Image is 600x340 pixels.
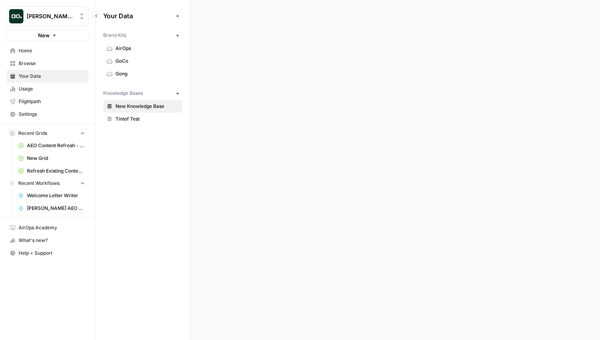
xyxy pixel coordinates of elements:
[19,250,85,257] span: Help + Support
[103,32,126,39] span: Brand Kits
[6,234,88,247] button: What's new?
[103,100,182,113] a: New Knowledge Base
[27,142,85,149] span: AEO Content Refresh - Testing
[115,103,179,110] span: New Knowledge Base
[15,189,88,202] a: Welcome Letter Writer
[15,152,88,165] a: New Grid
[103,42,182,55] a: AirOps
[27,155,85,162] span: New Grid
[19,111,85,118] span: Settings
[18,130,47,137] span: Recent Grids
[6,70,88,83] a: Your Data
[9,9,23,23] img: Justina testing Logo
[103,67,182,80] a: Gong
[27,205,85,212] span: [PERSON_NAME] AEO Refresh v2
[6,44,88,57] a: Home
[115,58,179,65] span: GoCo
[115,115,179,123] span: Tintef Test
[6,247,88,259] button: Help + Support
[15,202,88,215] a: [PERSON_NAME] AEO Refresh v2
[19,85,85,92] span: Usage
[115,70,179,77] span: Gong
[15,139,88,152] a: AEO Content Refresh - Testing
[18,180,60,187] span: Recent Workflows
[27,192,85,199] span: Welcome Letter Writer
[103,55,182,67] a: GoCo
[6,83,88,95] a: Usage
[6,57,88,70] a: Browse
[115,45,179,52] span: AirOps
[19,60,85,67] span: Browse
[15,165,88,177] a: Refresh Existing Content (36)
[7,234,88,246] div: What's new?
[6,177,88,189] button: Recent Workflows
[6,127,88,139] button: Recent Grids
[103,11,173,21] span: Your Data
[19,73,85,80] span: Your Data
[6,108,88,121] a: Settings
[6,29,88,41] button: New
[103,90,143,97] span: Knowledge Bases
[27,167,85,175] span: Refresh Existing Content (36)
[6,6,88,26] button: Workspace: Justina testing
[27,12,75,20] span: [PERSON_NAME] testing
[38,31,50,39] span: New
[103,113,182,125] a: Tintef Test
[19,98,85,105] span: Flightpath
[19,224,85,231] span: AirOps Academy
[19,47,85,54] span: Home
[6,221,88,234] a: AirOps Academy
[6,95,88,108] a: Flightpath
